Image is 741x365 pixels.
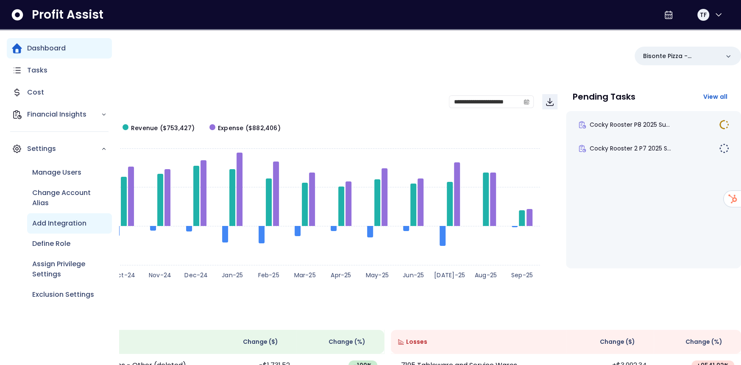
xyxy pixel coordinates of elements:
p: Tasks [27,65,47,75]
text: [DATE]-25 [434,271,465,279]
text: May-25 [366,271,389,279]
p: Wins & Losses [34,311,741,320]
button: Download [542,94,557,109]
button: View all [696,89,734,104]
p: Assign Privilege Settings [32,259,107,279]
span: TF [700,11,707,19]
p: Bisonte Pizza - Balantyne [643,52,719,61]
span: View all [703,92,727,101]
span: Change ( $ ) [600,337,635,346]
text: Mar-25 [294,271,315,279]
p: Manage Users [32,167,81,178]
text: Jun-25 [403,271,424,279]
p: Dashboard [27,43,66,53]
text: Jan-25 [222,271,243,279]
p: Exclusion Settings [32,290,94,300]
text: Feb-25 [258,271,279,279]
span: Cocky Rooster 2 P7 2025 S... [590,144,671,153]
text: Apr-25 [331,271,351,279]
text: Oct-24 [112,271,135,279]
p: Define Role [32,239,70,249]
text: Aug-25 [475,271,497,279]
span: Cocky Rooster P8 2025 Su... [590,120,670,129]
p: Pending Tasks [573,92,635,101]
text: Dec-24 [184,271,208,279]
p: Change Account Alias [32,188,107,208]
svg: calendar [524,99,529,105]
span: Change (%) [329,337,365,346]
span: Expense ($882,406) [218,124,281,133]
p: Add Integration [32,218,86,228]
text: Nov-24 [149,271,171,279]
span: Profit Assist [32,7,103,22]
span: Losses [406,337,427,346]
span: Change (%) [685,337,722,346]
p: Financial Insights [27,109,101,120]
p: Cost [27,87,44,98]
span: Change ( $ ) [243,337,278,346]
span: Revenue ($753,427) [131,124,195,133]
img: Not yet Started [719,143,729,153]
p: Settings [27,144,101,154]
text: Sep-25 [511,271,533,279]
img: In Progress [719,120,729,130]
